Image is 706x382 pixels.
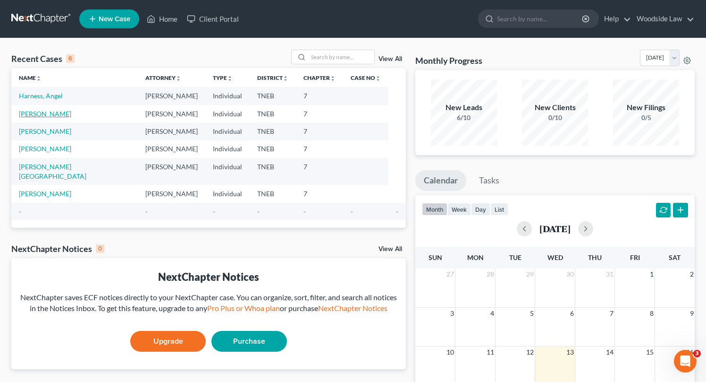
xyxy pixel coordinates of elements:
[296,140,343,158] td: 7
[547,253,563,261] span: Wed
[19,92,63,100] a: Harness, Angel
[351,74,381,81] a: Case Nounfold_more
[19,163,86,180] a: [PERSON_NAME][GEOGRAPHIC_DATA]
[599,10,631,27] a: Help
[685,347,695,358] span: 16
[296,158,343,185] td: 7
[96,244,104,253] div: 0
[609,308,614,319] span: 7
[471,203,490,216] button: day
[422,203,447,216] button: month
[330,76,336,81] i: unfold_more
[257,74,288,81] a: Districtunfold_more
[689,269,695,280] span: 2
[182,10,244,27] a: Client Portal
[205,158,250,185] td: Individual
[205,185,250,202] td: Individual
[674,350,697,373] iframe: Intercom live chat
[213,74,233,81] a: Typeunfold_more
[11,243,104,254] div: NextChapter Notices
[19,145,71,153] a: [PERSON_NAME]
[378,246,402,252] a: View All
[250,158,296,185] td: TNEB
[693,350,701,357] span: 3
[138,105,205,122] td: [PERSON_NAME]
[467,253,484,261] span: Mon
[142,10,182,27] a: Home
[138,185,205,202] td: [PERSON_NAME]
[205,122,250,140] td: Individual
[669,253,681,261] span: Sat
[605,347,614,358] span: 14
[19,110,71,118] a: [PERSON_NAME]
[207,304,280,313] a: Pro Plus or Whoa plan
[250,87,296,104] td: TNEB
[689,308,695,319] span: 9
[296,122,343,140] td: 7
[19,292,398,314] div: NextChapter saves ECF notices directly to your NextChapter case. You can organize, sort, filter, ...
[130,331,206,352] a: Upgrade
[605,269,614,280] span: 31
[449,308,455,319] span: 3
[486,347,495,358] span: 11
[649,308,655,319] span: 8
[529,308,535,319] span: 5
[11,53,75,64] div: Recent Cases
[396,208,398,216] span: -
[318,304,387,313] a: NextChapter Notices
[351,208,353,216] span: -
[145,74,181,81] a: Attorneyunfold_more
[296,105,343,122] td: 7
[145,208,148,216] span: -
[431,102,497,113] div: New Leads
[489,308,495,319] span: 4
[99,16,130,23] span: New Case
[138,158,205,185] td: [PERSON_NAME]
[19,208,21,216] span: -
[613,102,679,113] div: New Filings
[257,208,260,216] span: -
[415,55,482,66] h3: Monthly Progress
[447,203,471,216] button: week
[36,76,42,81] i: unfold_more
[525,269,535,280] span: 29
[613,113,679,122] div: 0/5
[588,253,602,261] span: Thu
[522,113,588,122] div: 0/10
[569,308,575,319] span: 6
[415,170,466,191] a: Calendar
[19,74,42,81] a: Nameunfold_more
[19,127,71,135] a: [PERSON_NAME]
[19,269,398,284] div: NextChapter Notices
[66,54,75,63] div: 6
[250,185,296,202] td: TNEB
[296,185,343,202] td: 7
[565,269,575,280] span: 30
[565,347,575,358] span: 13
[213,208,215,216] span: -
[445,269,455,280] span: 27
[227,76,233,81] i: unfold_more
[509,253,521,261] span: Tue
[429,253,442,261] span: Sun
[205,140,250,158] td: Individual
[250,140,296,158] td: TNEB
[645,347,655,358] span: 15
[486,269,495,280] span: 28
[539,224,571,234] h2: [DATE]
[205,105,250,122] td: Individual
[296,87,343,104] td: 7
[471,170,508,191] a: Tasks
[490,203,508,216] button: list
[250,122,296,140] td: TNEB
[632,10,694,27] a: Woodside Law
[375,76,381,81] i: unfold_more
[445,347,455,358] span: 10
[211,331,287,352] a: Purchase
[176,76,181,81] i: unfold_more
[303,208,306,216] span: -
[308,50,374,64] input: Search by name...
[649,269,655,280] span: 1
[138,87,205,104] td: [PERSON_NAME]
[303,74,336,81] a: Chapterunfold_more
